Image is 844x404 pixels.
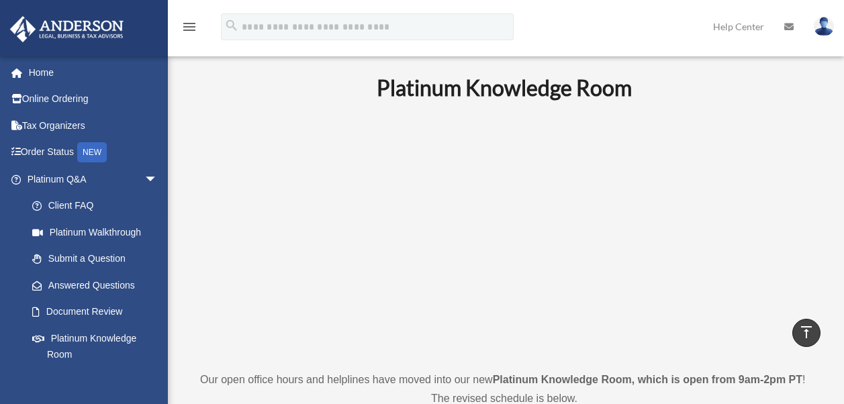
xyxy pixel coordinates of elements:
[9,139,178,166] a: Order StatusNEW
[6,16,128,42] img: Anderson Advisors Platinum Portal
[9,112,178,139] a: Tax Organizers
[181,23,197,35] a: menu
[9,59,178,86] a: Home
[19,272,178,299] a: Answered Questions
[19,325,171,368] a: Platinum Knowledge Room
[792,319,820,347] a: vertical_align_top
[19,299,178,325] a: Document Review
[9,166,178,193] a: Platinum Q&Aarrow_drop_down
[144,166,171,193] span: arrow_drop_down
[224,18,239,33] i: search
[377,74,632,101] b: Platinum Knowledge Room
[181,19,197,35] i: menu
[19,193,178,219] a: Client FAQ
[9,86,178,113] a: Online Ordering
[19,246,178,272] a: Submit a Question
[814,17,834,36] img: User Pic
[798,324,814,340] i: vertical_align_top
[303,119,706,346] iframe: 231110_Toby_KnowledgeRoom
[77,142,107,162] div: NEW
[19,219,178,246] a: Platinum Walkthrough
[493,374,802,385] strong: Platinum Knowledge Room, which is open from 9am-2pm PT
